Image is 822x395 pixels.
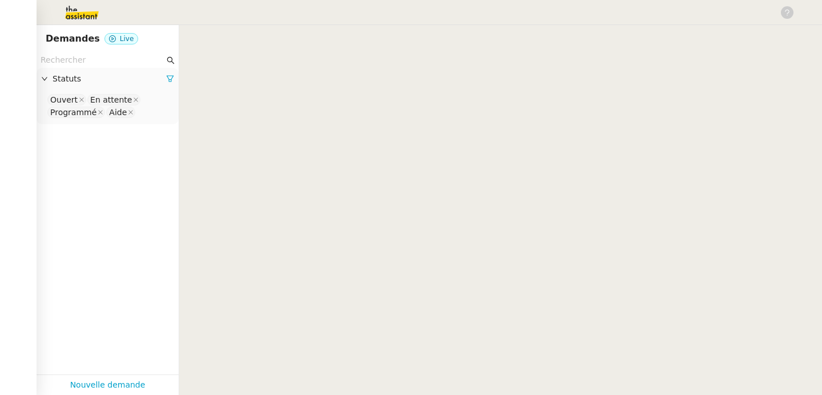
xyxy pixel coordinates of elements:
div: Programmé [50,107,96,117]
nz-page-header-title: Demandes [46,31,100,47]
span: Statuts [53,72,166,85]
nz-select-item: En attente [87,94,140,105]
a: Nouvelle demande [70,378,146,392]
div: Statuts [37,68,179,90]
div: En attente [90,95,132,105]
span: Live [120,35,134,43]
div: Aide [109,107,127,117]
nz-select-item: Aide [106,107,135,118]
nz-select-item: Ouvert [47,94,86,105]
input: Rechercher [41,54,164,67]
nz-select-item: Programmé [47,107,105,118]
div: Ouvert [50,95,78,105]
